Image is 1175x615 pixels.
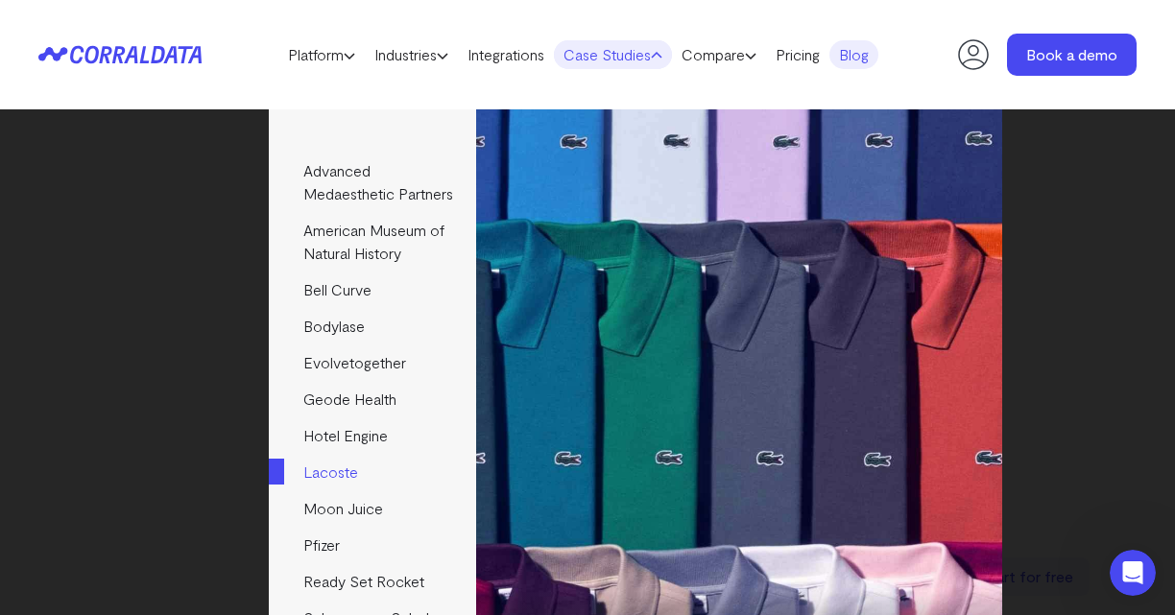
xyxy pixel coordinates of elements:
a: Evolvetogether [269,344,475,381]
a: Pfizer [269,527,475,563]
a: Bodylase [269,308,475,344]
a: Integrations [458,40,554,69]
a: Lacoste [269,454,475,490]
a: Case Studies [554,40,672,69]
a: American Museum of Natural History [269,212,475,272]
a: Geode Health [269,381,475,417]
a: Industries [365,40,458,69]
a: Book a demo [1007,34,1137,76]
a: Compare [672,40,766,69]
a: Hotel Engine [269,417,475,454]
a: Ready Set Rocket [269,563,475,600]
a: Advanced Medaesthetic Partners [269,153,475,212]
a: Platform [278,40,365,69]
a: Moon Juice [269,490,475,527]
a: Blog [829,40,878,69]
a: Bell Curve [269,272,475,308]
a: Pricing [766,40,829,69]
iframe: Intercom live chat [1110,550,1156,596]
